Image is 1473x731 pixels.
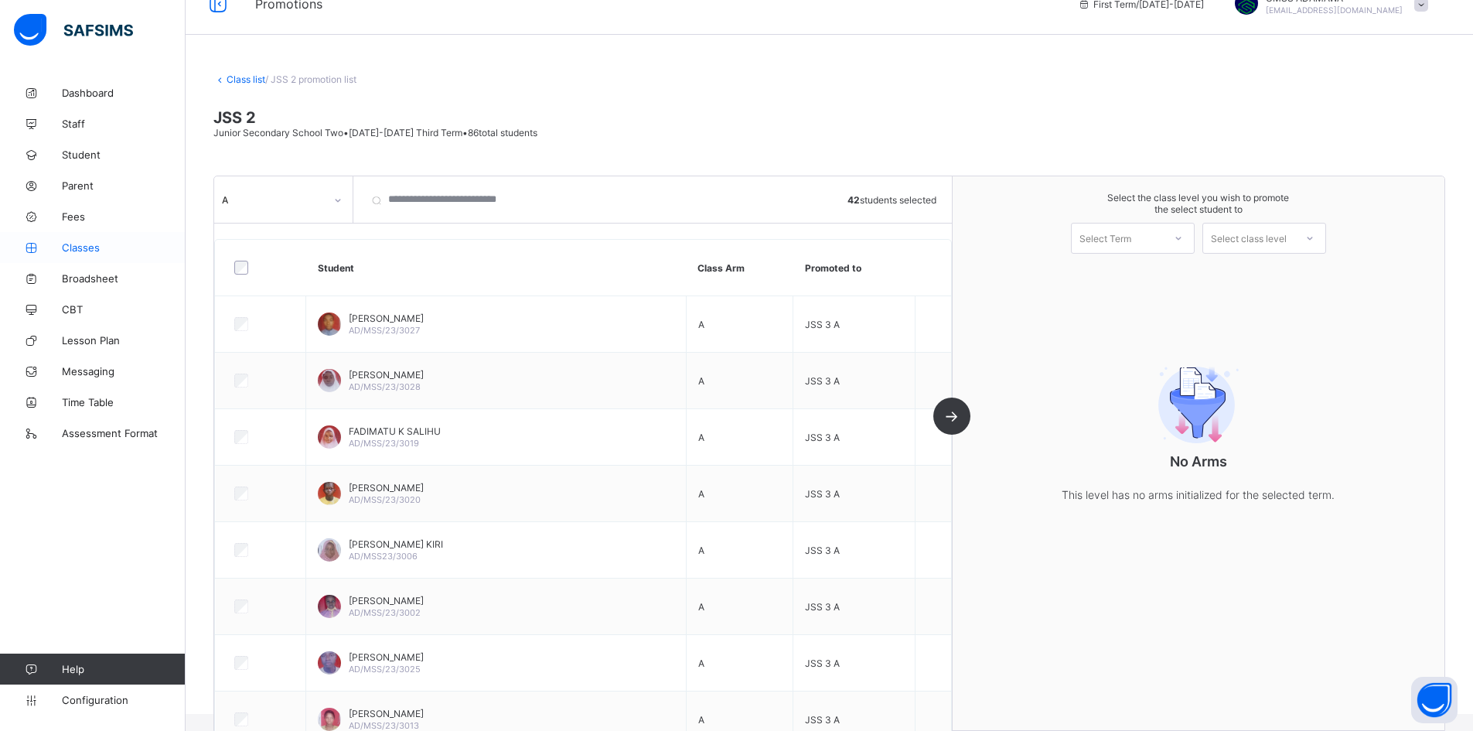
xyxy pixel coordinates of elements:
[1044,323,1353,535] div: No Arms
[62,118,186,130] span: Staff
[698,544,704,555] span: A
[805,318,840,330] span: JSS 3 A
[213,108,1445,127] span: JSS 2
[349,664,421,675] span: AD/MSS/23/3025
[968,192,1429,215] span: Select the class level you wish to promote the select student to
[349,551,418,562] span: AD/MSS23/3006
[62,427,186,439] span: Assessment Format
[1211,223,1287,254] div: Select class level
[349,708,424,719] span: [PERSON_NAME]
[805,431,840,442] span: JSS 3 A
[805,713,840,725] span: JSS 3 A
[698,318,704,330] span: A
[349,313,424,324] span: [PERSON_NAME]
[349,325,420,336] span: AD/MSS/23/3027
[805,657,840,668] span: JSS 3 A
[805,487,840,499] span: JSS 3 A
[698,600,704,612] span: A
[698,374,704,386] span: A
[62,149,186,161] span: Student
[349,381,421,392] span: AD/MSS/23/3028
[62,210,186,223] span: Fees
[62,241,186,254] span: Classes
[14,14,133,46] img: safsims
[306,240,686,296] th: Student
[349,595,424,606] span: [PERSON_NAME]
[793,240,915,296] th: Promoted to
[349,607,421,618] span: AD/MSS/23/3002
[805,374,840,386] span: JSS 3 A
[349,369,424,381] span: [PERSON_NAME]
[805,544,840,555] span: JSS 3 A
[1141,366,1256,443] img: filter.9c15f445b04ce8b7d5281b41737f44c2.svg
[349,720,419,731] span: AD/MSS/23/3013
[213,127,537,138] span: Junior Secondary School Two • [DATE]-[DATE] Third Term • 86 total students
[62,272,186,285] span: Broadsheet
[847,193,860,205] b: 42
[62,694,185,706] span: Configuration
[62,303,186,316] span: CBT
[686,240,793,296] th: Class Arm
[349,482,424,494] span: [PERSON_NAME]
[1266,5,1403,15] span: [EMAIL_ADDRESS][DOMAIN_NAME]
[1079,223,1131,254] div: Select Term
[349,438,419,449] span: AD/MSS/23/3019
[62,179,186,192] span: Parent
[349,425,441,437] span: FADIMATU K SALIHU
[62,396,186,408] span: Time Table
[349,538,443,550] span: [PERSON_NAME] KIRI
[227,73,265,85] a: Class list
[349,651,424,663] span: [PERSON_NAME]
[62,365,186,377] span: Messaging
[847,193,936,205] span: students selected
[805,600,840,612] span: JSS 3 A
[698,487,704,499] span: A
[1044,453,1353,470] p: No Arms
[1411,677,1458,723] button: Open asap
[698,657,704,668] span: A
[62,334,186,347] span: Lesson Plan
[698,713,704,725] span: A
[222,193,325,205] div: A
[62,663,185,675] span: Help
[62,87,186,99] span: Dashboard
[698,431,704,442] span: A
[1044,485,1353,504] p: This level has no arms initialized for the selected term.
[265,73,356,85] span: / JSS 2 promotion list
[349,494,421,505] span: AD/MSS/23/3020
